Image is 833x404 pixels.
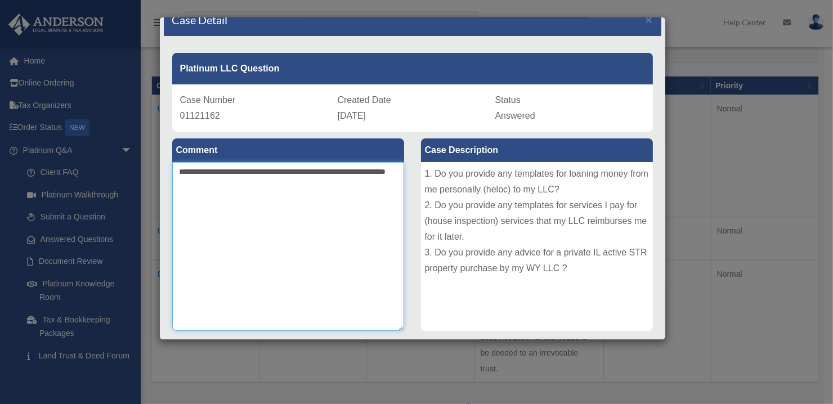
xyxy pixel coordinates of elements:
div: Platinum LLC Question [172,53,653,84]
button: Close [646,14,653,25]
span: Case Number [180,95,236,105]
label: Comment [172,138,404,162]
div: 1. Do you provide any templates for loaning money from me personally (heloc) to my LLC? 2. Do you... [421,162,653,331]
span: Status [495,95,521,105]
span: Answered [495,111,535,120]
span: Created Date [338,95,391,105]
span: [DATE] [338,111,366,120]
span: × [646,13,653,26]
label: Case Description [421,138,653,162]
h4: Case Detail [172,12,228,28]
span: 01121162 [180,111,220,120]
